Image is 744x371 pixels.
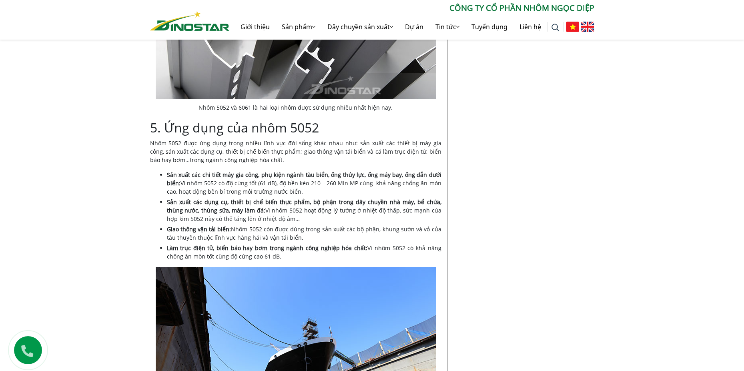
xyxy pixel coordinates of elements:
[513,14,547,40] a: Liên hệ
[167,244,441,261] li: Vì nhôm 5052 có khả năng chống ăn mòn tốt cùng độ cứng cao 61 dB.
[167,225,441,242] li: Nhôm 5052 còn được dùng trong sản xuất các bộ phận, khung sườn và vỏ của tàu thuyền thuộc lĩnh vự...
[429,14,465,40] a: Tin tức
[167,244,368,252] strong: Làm trục điện tử, biển báo hay bơm trong ngành công nghiệp hóa chất:
[581,22,594,32] img: English
[156,103,436,112] figcaption: Nhôm 5052 và 6061 là hai loại nhôm được sử dụng nhiều nhất hiện nay.
[321,14,399,40] a: Dây chuyền sản xuất
[551,24,560,32] img: search
[167,171,441,187] strong: Sản xuất các chi tiết máy gia công, phụ kiện ngành tàu biển, ống thủy lực, ống máy bay, ống dẫn d...
[167,198,441,214] strong: Sản xuất các dụng cụ, thiết bị chế biến thực phẩm, bộ phận trong dây chuyền nhà máy, bể chứa, thù...
[566,22,579,32] img: Tiếng Việt
[167,170,441,196] li: Vì nhôm 5052 có độ cứng tốt (61 dB), độ bền kéo 210 – 260 Min MP cùng khả năng chống ăn mòn cao, ...
[150,120,441,135] h2: 5. Ứng dụng của nhôm 5052
[167,225,231,233] strong: Giao thông vận tải biển:
[276,14,321,40] a: Sản phẩm
[399,14,429,40] a: Dự án
[150,11,229,31] img: Nhôm Dinostar
[229,2,594,14] p: CÔNG TY CỔ PHẦN NHÔM NGỌC DIỆP
[167,198,441,223] li: Vì nhôm 5052 hoạt động lý tưởng ở nhiệt độ thấp, sức mạnh của hợp kim 5052 này có thể tăng lên ở ...
[150,139,441,164] p: Nhôm 5052 được ứng dụng trong nhiều lĩnh vực đời sống khác nhau như: sản xuất các thiết bị máy gi...
[465,14,513,40] a: Tuyển dụng
[235,14,276,40] a: Giới thiệu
